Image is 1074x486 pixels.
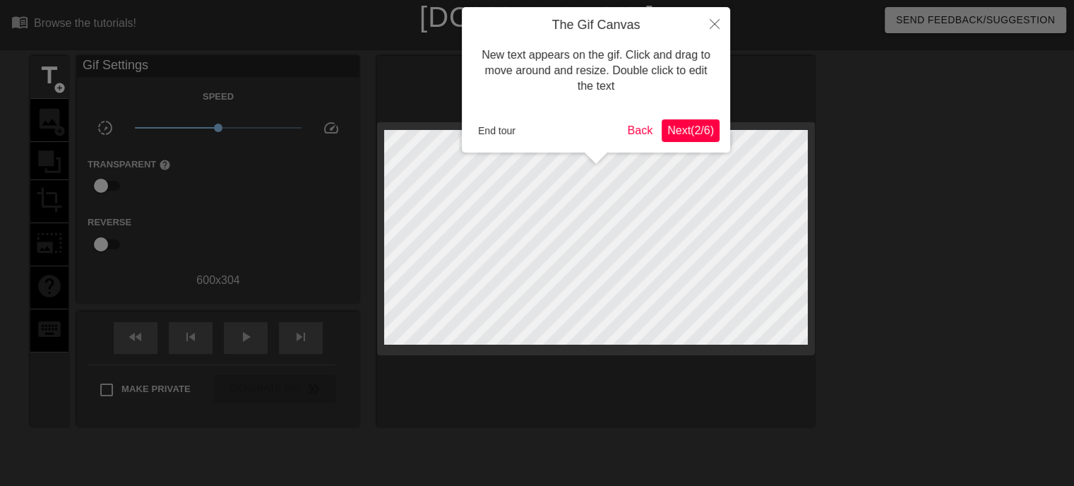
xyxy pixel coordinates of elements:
[472,33,720,109] div: New text appears on the gif. Click and drag to move around and resize. Double click to edit the text
[662,119,720,142] button: Next
[472,120,521,141] button: End tour
[472,18,720,33] h4: The Gif Canvas
[622,119,659,142] button: Back
[667,124,714,136] span: Next ( 2 / 6 )
[699,7,730,40] button: Close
